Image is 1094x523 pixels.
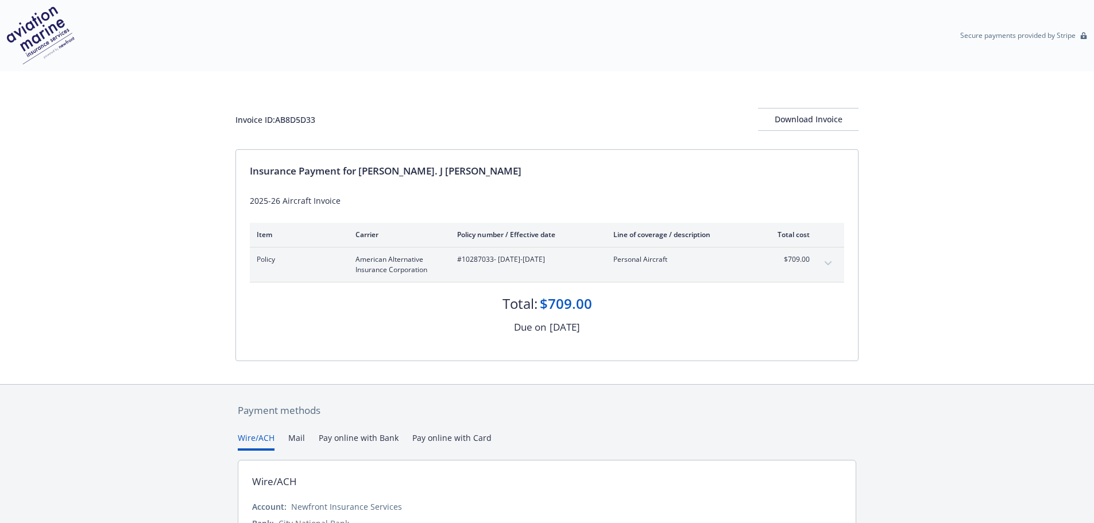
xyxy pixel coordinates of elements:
[250,164,844,179] div: Insurance Payment for [PERSON_NAME]. J [PERSON_NAME]
[960,30,1076,40] p: Secure payments provided by Stripe
[238,403,856,418] div: Payment methods
[288,432,305,451] button: Mail
[355,230,439,239] div: Carrier
[355,254,439,275] span: American Alternative Insurance Corporation
[767,230,810,239] div: Total cost
[252,501,287,513] div: Account:
[758,109,859,130] div: Download Invoice
[457,254,595,265] span: #10287033 - [DATE]-[DATE]
[412,432,492,451] button: Pay online with Card
[250,247,844,282] div: PolicyAmerican Alternative Insurance Corporation#10287033- [DATE]-[DATE]Personal Aircraft$709.00e...
[819,254,837,273] button: expand content
[613,230,748,239] div: Line of coverage / description
[257,230,337,239] div: Item
[238,432,275,451] button: Wire/ACH
[502,294,538,313] div: Total:
[613,254,748,265] span: Personal Aircraft
[758,108,859,131] button: Download Invoice
[514,320,546,335] div: Due on
[252,474,297,489] div: Wire/ACH
[550,320,580,335] div: [DATE]
[235,114,315,126] div: Invoice ID: AB8D5D33
[257,254,337,265] span: Policy
[291,501,402,513] div: Newfront Insurance Services
[767,254,810,265] span: $709.00
[319,432,399,451] button: Pay online with Bank
[250,195,844,207] div: 2025-26 Aircraft Invoice
[540,294,592,313] div: $709.00
[457,230,595,239] div: Policy number / Effective date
